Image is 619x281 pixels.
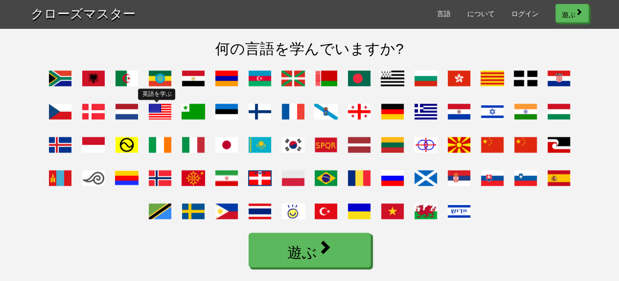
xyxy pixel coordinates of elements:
font: クローズマスター [31,5,136,21]
a: ログイン [511,9,539,19]
a: クローズマスター [31,4,136,22]
a: 遊ぶ [249,233,371,267]
font: 遊ぶ [287,243,317,260]
font: について [467,10,495,18]
a: について [467,9,495,19]
font: 何の言語を学んでいますか? [215,41,404,57]
a: 言語 [437,9,451,19]
font: 英語を学ぶ [142,90,171,97]
font: 言語 [437,10,451,18]
font: ログイン [511,10,539,18]
a: 遊ぶ [555,4,589,22]
font: 遊ぶ [562,10,575,18]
